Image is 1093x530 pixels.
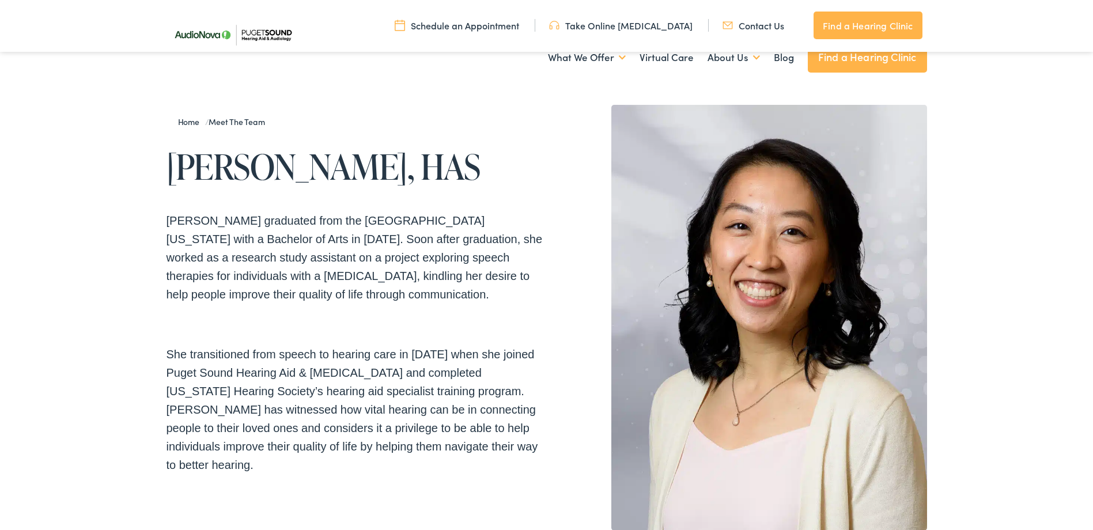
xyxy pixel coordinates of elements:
span: / [178,116,271,127]
p: She transitioned from speech to hearing care in [DATE] when she joined Puget Sound Hearing Aid & ... [167,345,547,474]
a: Find a Hearing Clinic [814,12,922,39]
a: Take Online [MEDICAL_DATA] [549,19,693,32]
a: Virtual Care [640,36,694,79]
img: utility icon [723,19,733,32]
a: Schedule an Appointment [395,19,519,32]
a: Meet the Team [209,116,270,127]
h1: [PERSON_NAME], HAS [167,147,547,185]
a: Find a Hearing Clinic [808,41,927,73]
a: Blog [774,36,794,79]
p: [PERSON_NAME] graduated from the [GEOGRAPHIC_DATA][US_STATE] with a Bachelor of Arts in [DATE]. S... [167,211,547,304]
img: utility icon [549,19,559,32]
a: What We Offer [548,36,626,79]
a: About Us [708,36,760,79]
img: utility icon [395,19,405,32]
a: Contact Us [723,19,784,32]
a: Home [178,116,205,127]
